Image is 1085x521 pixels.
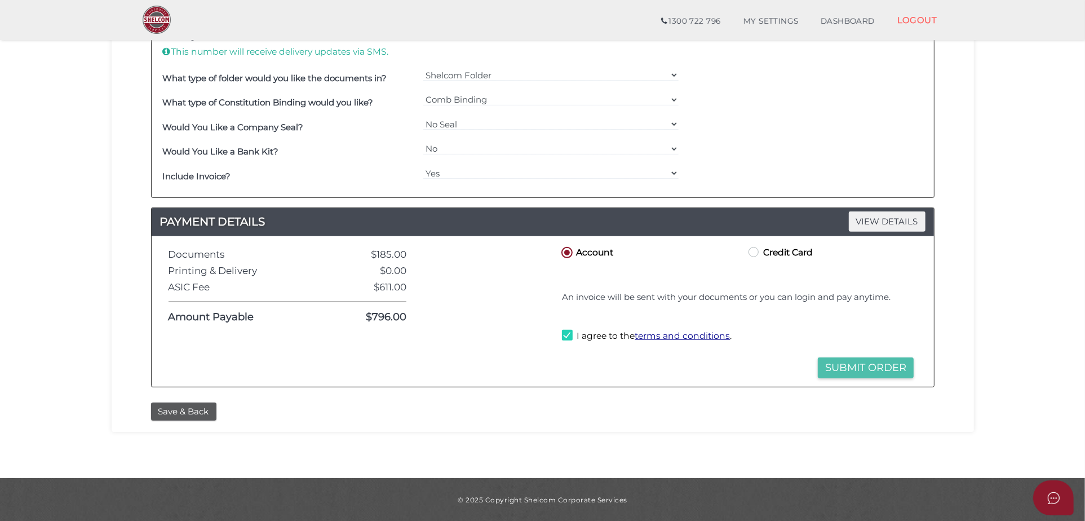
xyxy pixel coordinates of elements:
[1033,480,1074,515] button: Open asap
[635,330,730,341] a: terms and conditions
[163,146,279,157] b: Would You Like a Bank Kit?
[160,266,325,276] div: Printing & Delivery
[163,122,304,133] b: Would You Like a Company Seal?
[120,495,966,505] div: © 2025 Copyright Shelcom Corporate Services
[324,282,415,293] div: $611.00
[160,282,325,293] div: ASIC Fee
[324,266,415,276] div: $0.00
[849,211,925,231] span: VIEW DETAILS
[886,8,949,32] a: LOGOUT
[559,245,613,259] label: Account
[160,312,325,323] div: Amount Payable
[152,213,934,231] a: PAYMENT DETAILSVIEW DETAILS
[163,171,231,182] b: Include Invoice?
[324,249,415,260] div: $185.00
[163,46,418,58] p: This number will receive delivery updates via SMS.
[163,73,387,83] b: What type of folder would you like the documents in?
[809,10,886,33] a: DASHBOARD
[732,10,810,33] a: MY SETTINGS
[562,330,732,344] label: I agree to the .
[324,312,415,323] div: $796.00
[650,10,732,33] a: 1300 722 796
[818,357,914,378] button: Submit Order
[151,403,216,421] button: Save & Back
[163,97,374,108] b: What type of Constitution Binding would you like?
[562,293,914,302] h4: An invoice will be sent with your documents or you can login and pay anytime.
[746,245,813,259] label: Credit Card
[152,213,934,231] h4: PAYMENT DETAILS
[160,249,325,260] div: Documents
